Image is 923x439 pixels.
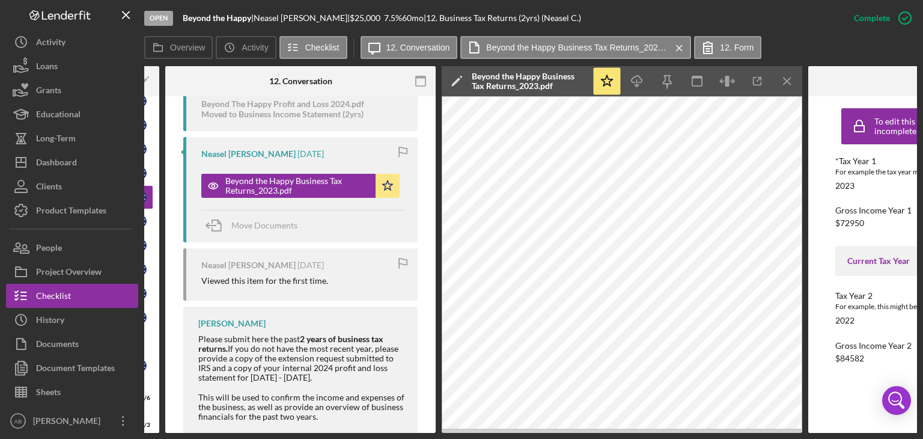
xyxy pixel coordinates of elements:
[882,386,911,415] div: Open Intercom Messenger
[36,198,106,226] div: Product Templates
[144,11,173,26] div: Open
[6,308,138,332] button: History
[36,126,76,153] div: Long-Term
[225,176,370,195] div: Beyond the Happy Business Tax Returns_2023.pdf
[6,260,138,284] button: Project Overview
[36,30,65,57] div: Activity
[242,43,268,52] label: Activity
[198,334,383,354] strong: 2 years of business tax returns.
[6,102,138,126] button: Educational
[36,284,71,311] div: Checklist
[6,332,138,356] button: Documents
[6,380,138,404] button: Sheets
[201,260,296,270] div: Neasel [PERSON_NAME]
[460,36,691,59] button: Beyond the Happy Business Tax Returns_2023.pdf
[424,13,581,23] div: | 12. Business Tax Returns (2yrs) (Neasel C.)
[6,284,138,308] button: Checklist
[694,36,761,59] button: 12. Form
[198,319,266,328] div: [PERSON_NAME]
[201,109,364,119] div: Moved to Business Income Statement (2yrs)
[231,220,297,230] span: Move Documents
[6,174,138,198] button: Clients
[36,78,61,105] div: Grants
[6,198,138,223] button: Product Templates
[720,43,754,52] label: 12. Form
[36,332,79,359] div: Documents
[6,30,138,54] button: Activity
[486,43,666,52] label: Beyond the Happy Business Tax Returns_2023.pdf
[36,150,77,177] div: Dashboard
[201,174,400,198] button: Beyond the Happy Business Tax Returns_2023.pdf
[170,43,205,52] label: Overview
[6,54,138,78] button: Loans
[269,76,332,86] div: 12. Conversation
[6,236,138,260] button: People
[835,181,854,191] div: 2023
[36,54,58,81] div: Loans
[198,393,406,422] div: This will be used to confirm the income and expenses of the business, as well as provide an overv...
[201,99,364,109] div: Beyond The Happy Profit and Loss 2024.pdf
[6,78,138,102] button: Grants
[201,210,309,241] button: Move Documents
[835,218,864,228] div: $72950
[201,276,328,286] div: Viewed this item for the first time.
[279,36,347,59] button: Checklist
[297,260,324,270] time: 2025-06-10 22:15
[6,150,138,174] button: Dashboard
[36,260,102,287] div: Project Overview
[144,36,213,59] button: Overview
[216,36,276,59] button: Activity
[842,6,917,30] button: Complete
[36,308,64,335] div: History
[183,13,251,23] b: Beyond the Happy
[36,236,62,263] div: People
[198,334,406,382] div: Please submit here the past If you do not have the most recent year, please provide a copy of the...
[835,316,854,325] div: 2022
[297,149,324,159] time: 2025-06-12 00:19
[201,149,296,159] div: Neasel [PERSON_NAME]
[183,13,254,23] div: |
[6,409,138,433] button: AB[PERSON_NAME]
[36,356,115,383] div: Document Templates
[6,126,138,150] button: Long-Term
[254,13,350,23] div: Neasel [PERSON_NAME] |
[30,409,108,436] div: [PERSON_NAME]
[386,43,450,52] label: 12. Conversation
[384,13,402,23] div: 7.5 %
[36,174,62,201] div: Clients
[402,13,424,23] div: 60 mo
[472,72,586,91] div: Beyond the Happy Business Tax Returns_2023.pdf
[14,418,22,425] text: AB
[835,354,864,363] div: $84582
[350,13,380,23] span: $25,000
[305,43,340,52] label: Checklist
[6,356,138,380] button: Document Templates
[36,380,61,407] div: Sheets
[36,102,81,129] div: Educational
[854,6,890,30] div: Complete
[361,36,458,59] button: 12. Conversation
